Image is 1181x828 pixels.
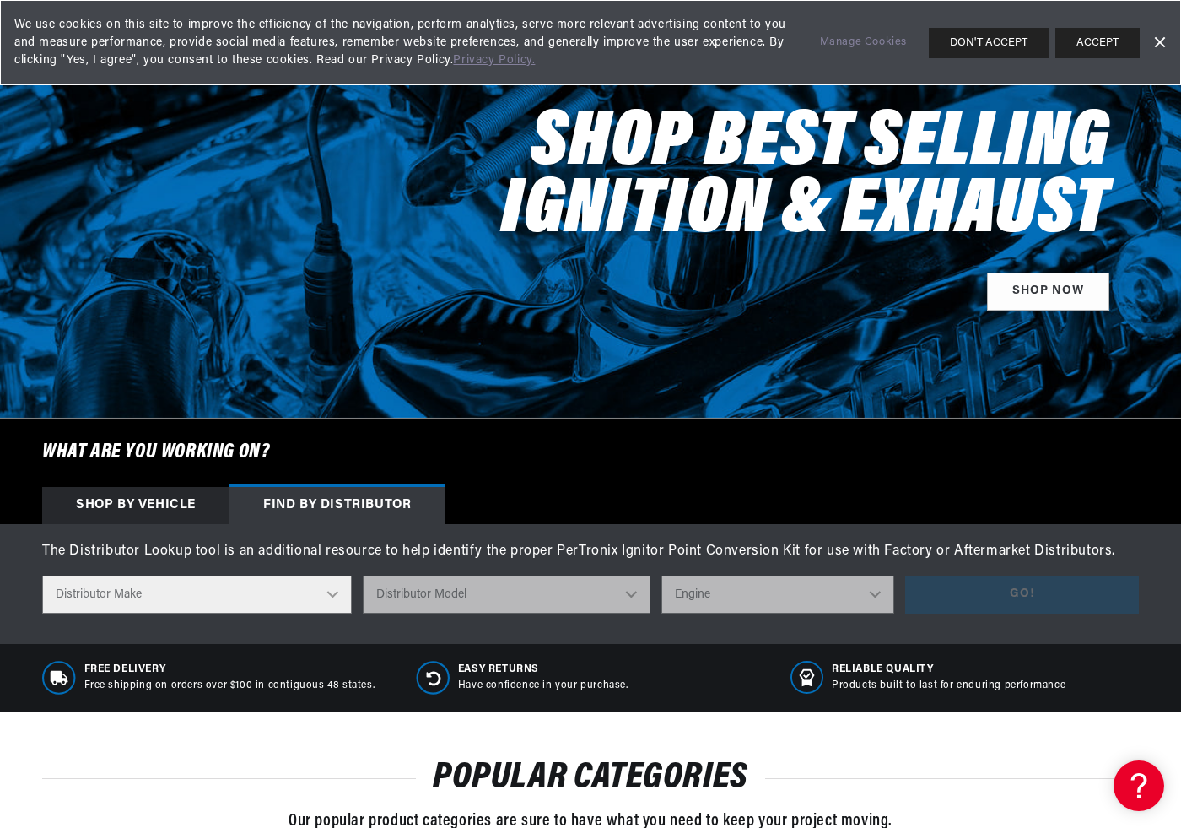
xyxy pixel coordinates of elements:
[820,34,907,51] a: Manage Cookies
[458,663,628,677] span: Easy Returns
[1055,28,1140,58] button: ACCEPT
[929,28,1049,58] button: DON'T ACCEPT
[832,679,1065,693] p: Products built to last for enduring performance
[14,16,796,69] span: We use cookies on this site to improve the efficiency of the navigation, perform analytics, serve...
[42,762,1139,794] h2: POPULAR CATEGORIES
[458,679,628,693] p: Have confidence in your purchase.
[42,541,1139,563] div: The Distributor Lookup tool is an additional resource to help identify the proper PerTronix Ignit...
[388,111,1109,246] h2: Shop Best Selling Ignition & Exhaust
[84,679,375,693] p: Free shipping on orders over $100 in contiguous 48 states.
[453,54,535,67] a: Privacy Policy.
[832,663,1065,677] span: RELIABLE QUALITY
[42,487,229,524] div: Shop by vehicle
[987,273,1109,311] a: SHOP NOW
[229,487,445,524] div: Find by Distributor
[1146,30,1172,56] a: Dismiss Banner
[84,663,375,677] span: Free Delivery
